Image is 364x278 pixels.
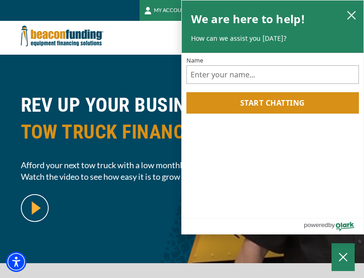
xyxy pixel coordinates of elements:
[21,159,344,183] span: Afford your next tow truck with a low monthly payment. Get approved within 24 hours. Watch the vi...
[6,252,26,272] div: Accessibility Menu
[21,194,49,222] img: video modal pop-up play button
[21,21,103,51] img: Beacon Funding Corporation logo
[21,119,344,145] span: TOW TRUCK FINANCING
[186,57,359,63] label: Name
[304,218,364,234] a: Powered by Olark
[186,92,359,114] button: Start chatting
[191,10,306,28] h2: We are here to help!
[304,219,328,231] span: powered
[344,8,359,21] button: close chatbox
[332,243,355,271] button: Close Chatbox
[191,34,355,43] p: How can we assist you [DATE]?
[186,65,359,84] input: Name
[21,92,344,152] h1: REV UP YOUR BUSINESS
[328,219,335,231] span: by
